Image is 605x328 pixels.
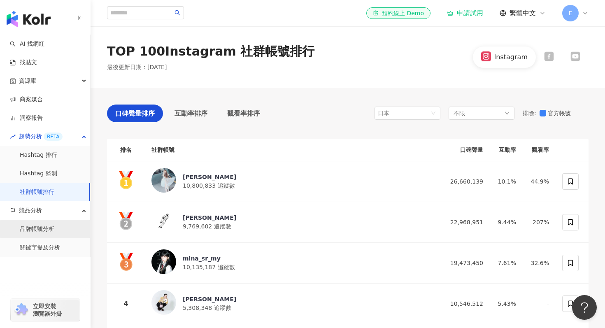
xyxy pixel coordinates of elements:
div: 預約線上 Demo [373,9,424,17]
th: 口碑聲量 [440,139,490,161]
a: 關鍵字提及分析 [20,244,60,252]
span: down [505,111,510,116]
div: 10.1% [496,177,516,186]
div: BETA [44,133,63,141]
span: 立即安裝 瀏覽器外掛 [33,302,62,317]
span: 10,800,833 追蹤數 [183,182,235,189]
a: KOL Avatar[PERSON_NAME]10,800,833 追蹤數 [151,168,434,195]
div: 9.44% [496,218,516,227]
span: 口碑聲量排序 [115,108,155,119]
div: [PERSON_NAME] [183,295,236,303]
div: 7.61% [496,258,516,268]
span: E [569,9,572,18]
div: TOP 100 Instagram 社群帳號排行 [107,43,314,60]
div: 44.9% [529,177,549,186]
a: 品牌帳號分析 [20,225,54,233]
a: searchAI 找網紅 [10,40,44,48]
a: KOL Avatar[PERSON_NAME]5,308,348 追蹤數 [151,290,434,317]
span: 官方帳號 [546,109,574,118]
a: 社群帳號排行 [20,188,54,196]
div: Instagram [494,53,528,62]
a: 找貼文 [10,58,37,67]
a: 洞察報告 [10,114,43,122]
th: 觀看率 [523,139,556,161]
th: 排名 [107,139,145,161]
img: KOL Avatar [151,249,176,274]
div: 4 [114,298,138,309]
img: KOL Avatar [151,168,176,193]
div: mina_sr_my [183,254,235,263]
a: Hashtag 排行 [20,151,57,159]
div: 207% [529,218,549,227]
a: 預約線上 Demo [366,7,430,19]
a: KOL Avatarmina_sr_my10,135,187 追蹤數 [151,249,434,277]
div: [PERSON_NAME] [183,173,236,181]
span: 9,769,602 追蹤數 [183,223,231,230]
a: 申請試用 [447,9,483,17]
iframe: Help Scout Beacon - Open [572,295,597,320]
div: [PERSON_NAME] [183,214,236,222]
p: 最後更新日期 ： [DATE] [107,63,167,72]
div: 26,660,139 [447,177,483,186]
span: 5,308,348 追蹤數 [183,305,231,311]
div: 32.6% [529,258,549,268]
div: 10,546,512 [447,299,483,308]
a: 商案媒合 [10,95,43,104]
span: 資源庫 [19,72,36,90]
span: 趨勢分析 [19,127,63,146]
span: 競品分析 [19,201,42,220]
td: - [523,284,556,324]
span: 互動率排序 [175,108,207,119]
a: chrome extension立即安裝 瀏覽器外掛 [11,299,80,321]
span: 觀看率排序 [227,108,260,119]
img: logo [7,11,51,27]
span: rise [10,134,16,140]
a: KOL Avatar[PERSON_NAME]9,769,602 追蹤數 [151,209,434,236]
img: KOL Avatar [151,209,176,233]
img: chrome extension [13,303,29,316]
span: search [175,10,180,16]
div: 日本 [378,107,405,119]
span: 不限 [454,109,465,118]
span: 排除 : [523,110,536,116]
a: Hashtag 監測 [20,170,57,178]
div: 19,473,450 [447,258,483,268]
div: 5.43% [496,299,516,308]
img: KOL Avatar [151,290,176,315]
span: 繁體中文 [510,9,536,18]
div: 22,968,951 [447,218,483,227]
th: 互動率 [490,139,523,161]
th: 社群帳號 [145,139,440,161]
span: 10,135,187 追蹤數 [183,264,235,270]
